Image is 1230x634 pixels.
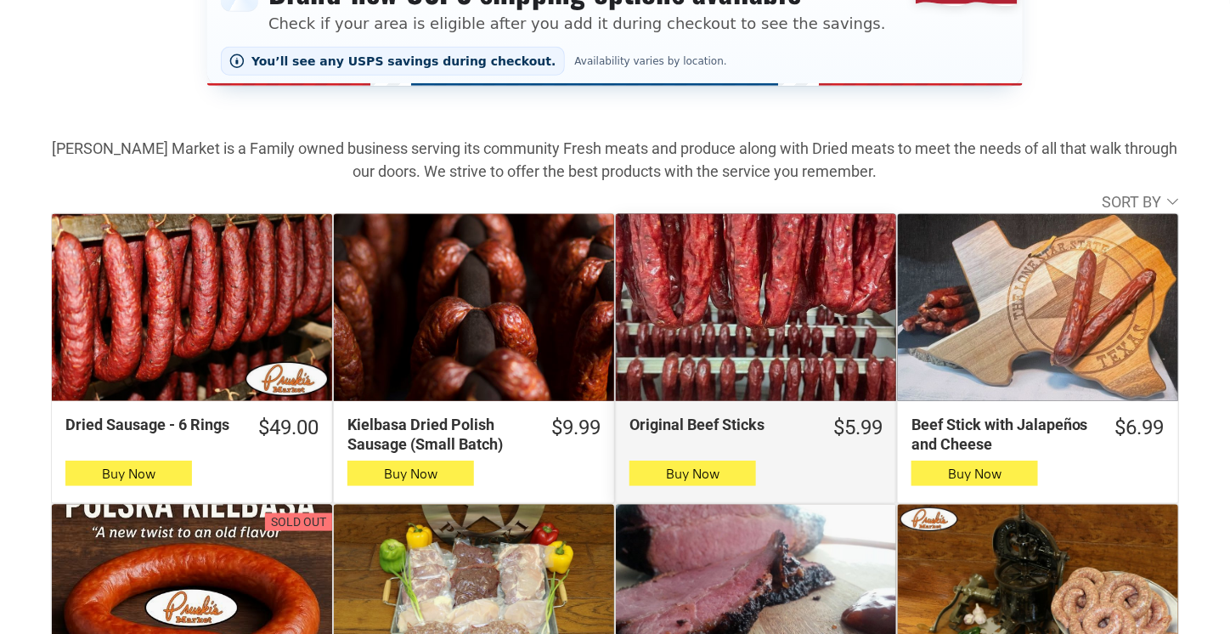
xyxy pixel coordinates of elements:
div: $9.99 [551,415,601,441]
button: Buy Now [347,461,474,486]
a: $49.00Dried Sausage - 6 Rings [52,415,332,441]
button: Buy Now [911,461,1038,486]
button: Buy Now [65,461,192,486]
span: Buy Now [102,466,155,482]
p: Check if your area is eligible after you add it during checkout to see the savings. [268,12,886,35]
a: Beef Stick with Jalapeños and Cheese [898,214,1178,401]
span: You’ll see any USPS savings during checkout. [251,54,556,68]
a: Kielbasa Dried Polish Sausage (Small Batch) [334,214,614,401]
button: Buy Now [629,461,756,486]
div: $5.99 [833,415,883,441]
div: $49.00 [258,415,319,441]
div: Dried Sausage - 6 Rings [65,415,233,434]
div: Sold out [271,514,326,531]
a: $5.99Original Beef Sticks [616,415,896,441]
div: Original Beef Sticks [629,415,808,434]
span: Buy Now [666,466,719,482]
div: $6.99 [1115,415,1165,441]
div: Kielbasa Dried Polish Sausage (Small Batch) [347,415,526,455]
span: Buy Now [384,466,437,482]
a: $6.99Beef Stick with Jalapeños and Cheese [898,415,1178,455]
a: Dried Sausage - 6 Rings [52,214,332,401]
a: $9.99Kielbasa Dried Polish Sausage (Small Batch) [334,415,614,455]
strong: [PERSON_NAME] Market is a Family owned business serving its community Fresh meats and produce alo... [52,139,1178,180]
div: Beef Stick with Jalapeños and Cheese [911,415,1090,455]
a: Original Beef Sticks [616,214,896,401]
span: Availability varies by location. [572,55,731,67]
span: Buy Now [948,466,1001,482]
